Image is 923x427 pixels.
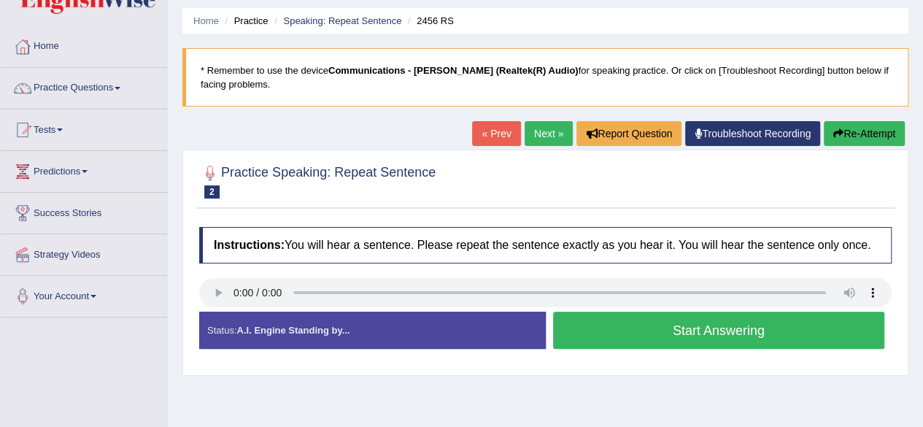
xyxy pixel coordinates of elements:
[553,312,885,349] button: Start Answering
[199,227,892,263] h4: You will hear a sentence. Please repeat the sentence exactly as you hear it. You will hear the se...
[221,14,268,28] li: Practice
[182,48,908,107] blockquote: * Remember to use the device for speaking practice. Or click on [Troubleshoot Recording] button b...
[824,121,905,146] button: Re-Attempt
[236,325,349,336] strong: A.I. Engine Standing by...
[1,276,167,312] a: Your Account
[1,68,167,104] a: Practice Questions
[199,162,436,199] h2: Practice Speaking: Repeat Sentence
[685,121,820,146] a: Troubleshoot Recording
[1,109,167,146] a: Tests
[1,26,167,63] a: Home
[1,151,167,188] a: Predictions
[328,65,579,76] b: Communications - [PERSON_NAME] (Realtek(R) Audio)
[1,193,167,229] a: Success Stories
[283,15,401,26] a: Speaking: Repeat Sentence
[1,234,167,271] a: Strategy Videos
[576,121,681,146] button: Report Question
[204,185,220,199] span: 2
[472,121,520,146] a: « Prev
[199,312,546,349] div: Status:
[525,121,573,146] a: Next »
[193,15,219,26] a: Home
[404,14,454,28] li: 2456 RS
[214,239,285,251] b: Instructions:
